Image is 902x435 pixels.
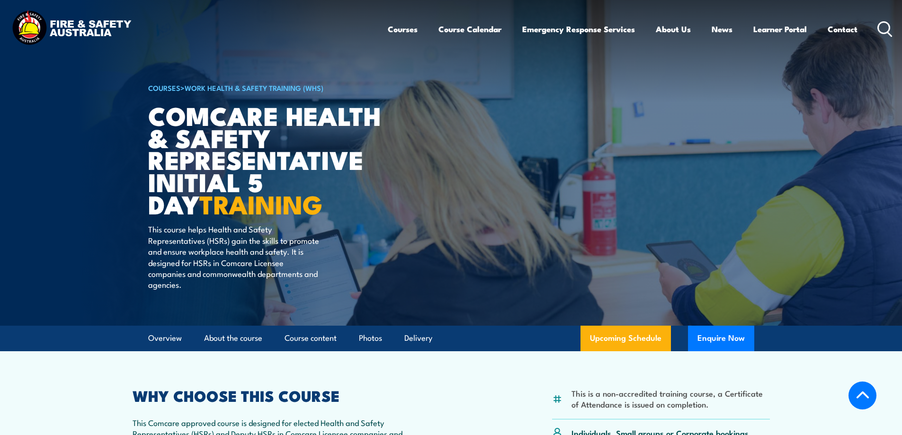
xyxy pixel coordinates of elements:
a: Overview [148,326,182,351]
a: Learner Portal [753,17,807,42]
a: Photos [359,326,382,351]
li: This is a non-accredited training course, a Certificate of Attendance is issued on completion. [572,388,770,410]
h1: Comcare Health & Safety Representative Initial 5 Day [148,104,382,215]
strong: TRAINING [199,184,322,223]
a: Delivery [404,326,432,351]
p: This course helps Health and Safety Representatives (HSRs) gain the skills to promote and ensure ... [148,223,321,290]
a: Course content [285,326,337,351]
a: Emergency Response Services [522,17,635,42]
a: Work Health & Safety Training (WHS) [185,82,323,93]
button: Enquire Now [688,326,754,351]
a: News [712,17,732,42]
h6: > [148,82,382,93]
a: About Us [656,17,691,42]
a: Upcoming Schedule [580,326,671,351]
a: Course Calendar [438,17,501,42]
a: About the course [204,326,262,351]
a: Contact [828,17,857,42]
a: COURSES [148,82,180,93]
h2: WHY CHOOSE THIS COURSE [133,389,409,402]
a: Courses [388,17,418,42]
